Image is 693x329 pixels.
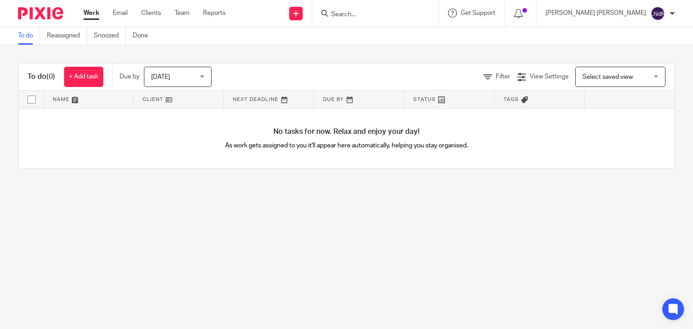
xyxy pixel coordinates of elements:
[496,73,510,80] span: Filter
[18,7,63,19] img: Pixie
[330,11,411,19] input: Search
[64,67,103,87] a: + Add task
[651,6,665,21] img: svg%3E
[582,74,633,80] span: Select saved view
[120,72,139,81] p: Due by
[175,9,189,18] a: Team
[141,9,161,18] a: Clients
[151,74,170,80] span: [DATE]
[203,9,226,18] a: Reports
[545,9,646,18] p: [PERSON_NAME] [PERSON_NAME]
[133,27,155,45] a: Done
[183,141,511,150] p: As work gets assigned to you it'll appear here automatically, helping you stay organised.
[28,72,55,82] h1: To do
[46,73,55,80] span: (0)
[94,27,126,45] a: Snoozed
[83,9,99,18] a: Work
[461,10,495,16] span: Get Support
[113,9,128,18] a: Email
[504,97,519,102] span: Tags
[18,27,40,45] a: To do
[18,127,675,137] h4: No tasks for now. Relax and enjoy your day!
[47,27,87,45] a: Reassigned
[530,73,568,80] span: View Settings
